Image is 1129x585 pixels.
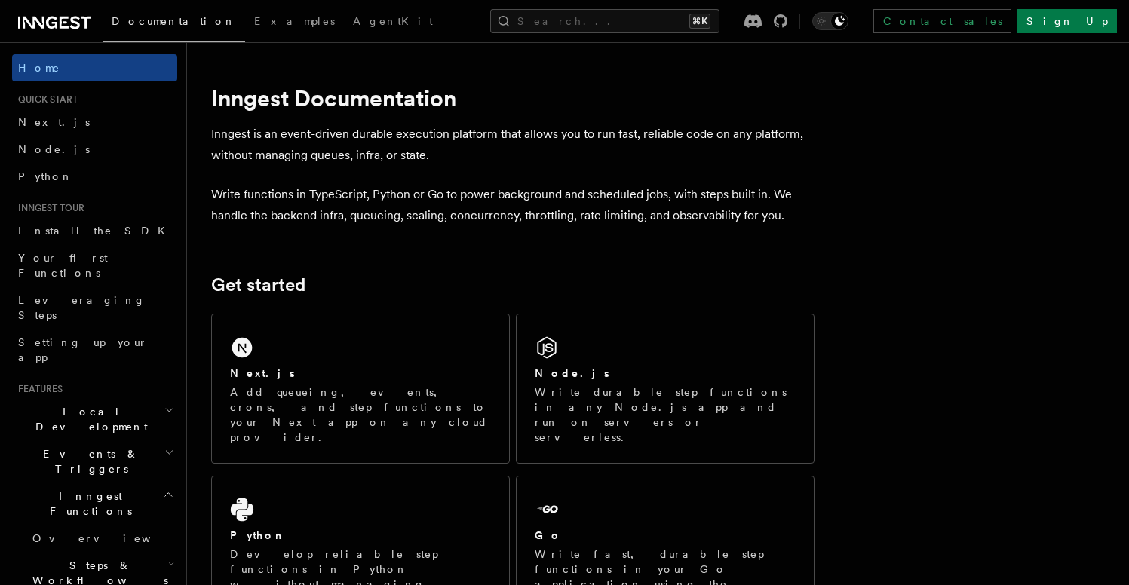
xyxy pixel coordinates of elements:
button: Search...⌘K [490,9,719,33]
span: Setting up your app [18,336,148,363]
button: Inngest Functions [12,482,177,525]
span: Examples [254,15,335,27]
a: Python [12,163,177,190]
a: Home [12,54,177,81]
span: Leveraging Steps [18,294,146,321]
button: Events & Triggers [12,440,177,482]
span: Inngest Functions [12,489,163,519]
a: Sign Up [1017,9,1117,33]
h2: Node.js [535,366,609,381]
span: Next.js [18,116,90,128]
a: Next.jsAdd queueing, events, crons, and step functions to your Next app on any cloud provider. [211,314,510,464]
a: Node.jsWrite durable step functions in any Node.js app and run on servers or serverless. [516,314,815,464]
span: Your first Functions [18,252,108,279]
a: Contact sales [873,9,1011,33]
a: Leveraging Steps [12,286,177,329]
a: Examples [245,5,344,41]
a: Get started [211,274,305,296]
span: Python [18,170,73,182]
h2: Python [230,528,286,543]
span: Overview [32,532,188,544]
a: Overview [26,525,177,552]
a: Documentation [103,5,245,42]
h2: Next.js [230,366,295,381]
a: Node.js [12,136,177,163]
h1: Inngest Documentation [211,84,815,112]
a: Install the SDK [12,217,177,244]
a: Setting up your app [12,329,177,371]
span: AgentKit [353,15,433,27]
a: Your first Functions [12,244,177,286]
a: Next.js [12,109,177,136]
span: Documentation [112,15,236,27]
span: Events & Triggers [12,446,164,476]
span: Local Development [12,404,164,434]
p: Inngest is an event-driven durable execution platform that allows you to run fast, reliable code ... [211,124,815,166]
a: AgentKit [344,5,442,41]
span: Node.js [18,143,90,155]
p: Write functions in TypeScript, Python or Go to power background and scheduled jobs, with steps bu... [211,184,815,226]
kbd: ⌘K [689,14,710,29]
span: Quick start [12,93,78,106]
span: Home [18,60,60,75]
p: Add queueing, events, crons, and step functions to your Next app on any cloud provider. [230,384,491,445]
p: Write durable step functions in any Node.js app and run on servers or serverless. [535,384,796,445]
span: Features [12,383,63,395]
span: Install the SDK [18,225,174,237]
h2: Go [535,528,562,543]
button: Local Development [12,398,177,440]
span: Inngest tour [12,202,84,214]
button: Toggle dark mode [812,12,848,30]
